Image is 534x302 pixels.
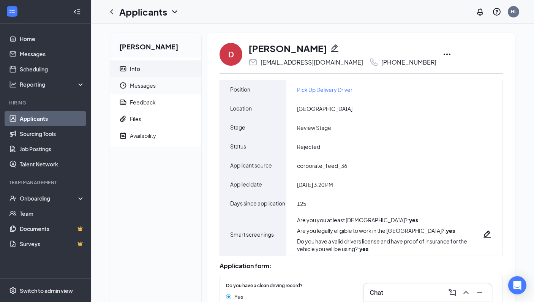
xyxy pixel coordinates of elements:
strong: yes [446,227,455,234]
div: Feedback [130,98,156,106]
svg: QuestionInfo [492,7,501,16]
div: Hiring [9,100,83,106]
div: Switch to admin view [20,287,73,294]
div: Open Intercom Messenger [508,276,526,294]
svg: WorkstreamLogo [8,8,16,15]
div: Team Management [9,179,83,186]
svg: Report [119,98,127,106]
svg: Clock [119,82,127,89]
svg: Settings [9,287,17,294]
a: SurveysCrown [20,236,85,251]
svg: Paperclip [119,115,127,123]
h1: [PERSON_NAME] [248,42,327,55]
div: HL [511,8,517,15]
div: Onboarding [20,194,78,202]
svg: Ellipses [442,50,452,59]
span: Rejected [297,143,320,150]
a: Messages [20,46,85,62]
div: Are you you at least [DEMOGRAPHIC_DATA]? : [297,216,483,224]
svg: UserCheck [9,194,17,202]
svg: Analysis [9,81,17,88]
h2: [PERSON_NAME] [110,33,201,57]
span: Yes [234,293,243,301]
a: Team [20,206,85,221]
span: Smart screenings [230,225,274,244]
svg: ChevronUp [461,288,471,297]
span: [DATE] 3:20 PM [297,181,333,188]
span: Days since application [230,194,285,213]
div: Files [130,115,141,123]
a: Sourcing Tools [20,126,85,141]
a: Scheduling [20,62,85,77]
svg: Email [248,58,258,67]
div: Availability [130,132,156,139]
span: Messages [130,77,195,94]
svg: ContactCard [119,65,127,73]
a: Talent Network [20,157,85,172]
span: [GEOGRAPHIC_DATA] [297,105,352,112]
span: 125 [297,200,306,207]
strong: yes [359,245,368,252]
svg: NoteActive [119,132,127,139]
span: Position [230,80,250,99]
span: Review Stage [297,124,331,131]
a: Applicants [20,111,85,126]
div: [EMAIL_ADDRESS][DOMAIN_NAME] [261,59,363,66]
button: ComposeMessage [446,286,458,299]
a: PaperclipFiles [110,111,201,127]
svg: Pencil [330,44,339,53]
div: [PHONE_NUMBER] [381,59,436,66]
svg: Notifications [476,7,485,16]
a: ReportFeedback [110,94,201,111]
div: Reporting [20,81,85,88]
button: Minimize [474,286,486,299]
span: Status [230,137,246,156]
svg: Phone [369,58,378,67]
span: Stage [230,118,245,137]
div: D [228,49,234,60]
svg: ComposeMessage [448,288,457,297]
span: Do you have a clean driving record? [226,282,303,289]
h1: Applicants [119,5,167,18]
span: Applicant source [230,156,272,175]
span: Applied date [230,175,262,194]
svg: Pencil [483,230,492,239]
strong: yes [409,217,418,223]
a: Job Postings [20,141,85,157]
div: Do you have a valid drivers license and have proof of insurance for the vehicle you will be using? : [297,237,483,253]
div: Are you legally eligible to work in the [GEOGRAPHIC_DATA]? : [297,227,483,234]
a: ContactCardInfo [110,60,201,77]
a: NoteActiveAvailability [110,127,201,144]
svg: ChevronLeft [107,7,116,16]
svg: Collapse [73,8,81,16]
a: ClockMessages [110,77,201,94]
a: Home [20,31,85,46]
h3: Chat [370,288,383,297]
svg: ChevronDown [170,7,179,16]
svg: Minimize [475,288,484,297]
span: Location [230,99,252,118]
a: DocumentsCrown [20,221,85,236]
div: Info [130,65,140,73]
span: corporate_feed_36 [297,162,347,169]
div: Application form: [220,262,503,270]
button: ChevronUp [460,286,472,299]
a: Pick Up Delivery Driver [297,85,352,94]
